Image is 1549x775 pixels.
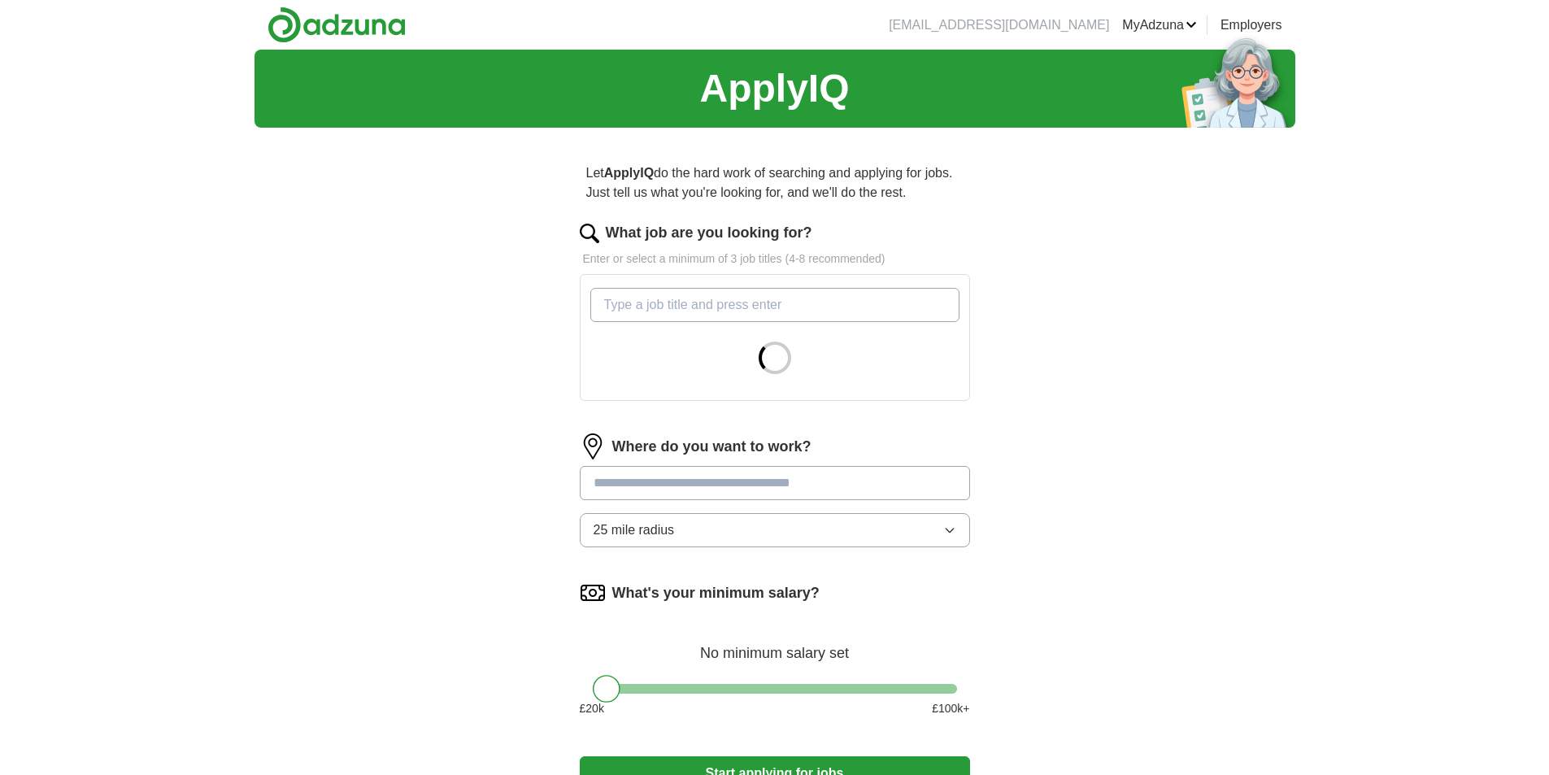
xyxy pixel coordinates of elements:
div: No minimum salary set [580,625,970,664]
label: What job are you looking for? [606,222,812,244]
label: What's your minimum salary? [612,582,820,604]
button: 25 mile radius [580,513,970,547]
h1: ApplyIQ [699,59,849,118]
strong: ApplyIQ [604,166,654,180]
a: MyAdzuna [1122,15,1197,35]
img: search.png [580,224,599,243]
input: Type a job title and press enter [590,288,959,322]
p: Enter or select a minimum of 3 job titles (4-8 recommended) [580,250,970,268]
span: 25 mile radius [594,520,675,540]
img: salary.png [580,580,606,606]
span: £ 100 k+ [932,700,969,717]
p: Let do the hard work of searching and applying for jobs. Just tell us what you're looking for, an... [580,157,970,209]
label: Where do you want to work? [612,436,811,458]
img: Adzuna logo [268,7,406,43]
a: Employers [1220,15,1282,35]
span: £ 20 k [580,700,604,717]
li: [EMAIL_ADDRESS][DOMAIN_NAME] [889,15,1109,35]
img: location.png [580,433,606,459]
